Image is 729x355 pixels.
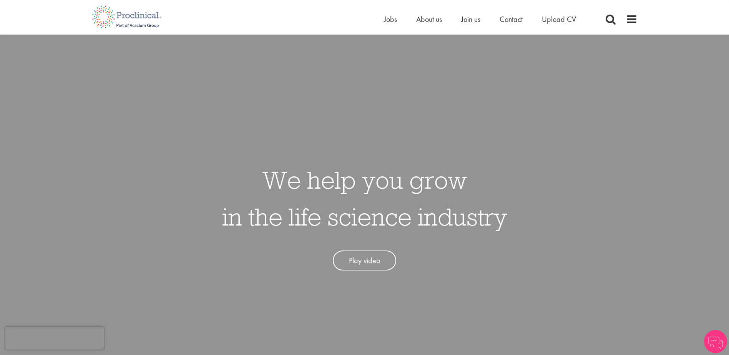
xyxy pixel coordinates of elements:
h1: We help you grow in the life science industry [222,161,507,235]
a: Join us [461,14,480,24]
a: Jobs [384,14,397,24]
a: Upload CV [542,14,576,24]
a: Play video [333,250,396,271]
img: Chatbot [704,330,727,353]
a: Contact [500,14,523,24]
a: About us [416,14,442,24]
